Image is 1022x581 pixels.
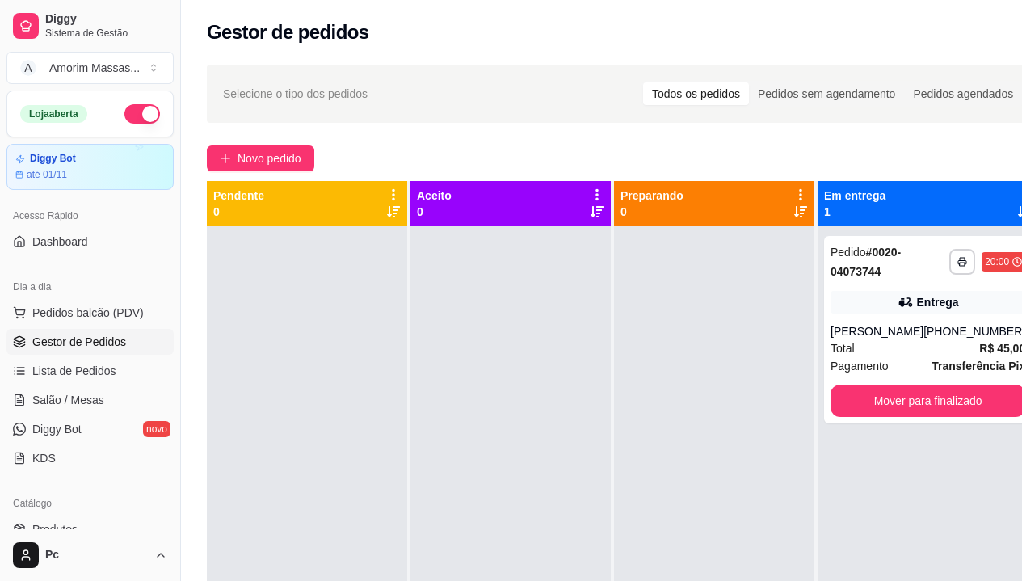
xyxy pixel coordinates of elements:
span: Produtos [32,521,78,537]
div: Acesso Rápido [6,203,174,229]
span: Salão / Mesas [32,392,104,408]
button: Novo pedido [207,145,314,171]
div: Todos os pedidos [643,82,749,105]
span: KDS [32,450,56,466]
span: Total [831,339,855,357]
div: Catálogo [6,490,174,516]
article: até 01/11 [27,168,67,181]
span: Pagamento [831,357,889,375]
button: Select a team [6,52,174,84]
a: Produtos [6,516,174,542]
a: Diggy Botnovo [6,416,174,442]
p: Aceito [417,187,452,204]
a: Salão / Mesas [6,387,174,413]
p: 0 [417,204,452,220]
span: Gestor de Pedidos [32,334,126,350]
p: Pendente [213,187,264,204]
strong: # 0020-04073744 [831,246,901,278]
div: [PERSON_NAME] [831,323,923,339]
article: Diggy Bot [30,153,76,165]
p: Em entrega [824,187,885,204]
a: DiggySistema de Gestão [6,6,174,45]
span: A [20,60,36,76]
a: Lista de Pedidos [6,358,174,384]
button: Pedidos balcão (PDV) [6,300,174,326]
p: 1 [824,204,885,220]
a: Diggy Botaté 01/11 [6,144,174,190]
div: Loja aberta [20,105,87,123]
button: Pc [6,536,174,575]
a: KDS [6,445,174,471]
div: Pedidos agendados [904,82,1022,105]
span: Lista de Pedidos [32,363,116,379]
span: Diggy [45,12,167,27]
span: Pedido [831,246,866,259]
span: Sistema de Gestão [45,27,167,40]
div: 20:00 [985,255,1009,268]
div: Amorim Massas ... [49,60,140,76]
h2: Gestor de pedidos [207,19,369,45]
a: Dashboard [6,229,174,255]
span: Selecione o tipo dos pedidos [223,85,368,103]
span: Novo pedido [238,149,301,167]
span: Pedidos balcão (PDV) [32,305,144,321]
p: Preparando [620,187,683,204]
span: Diggy Bot [32,421,82,437]
span: Dashboard [32,234,88,250]
div: Pedidos sem agendamento [749,82,904,105]
span: plus [220,153,231,164]
button: Alterar Status [124,104,160,124]
div: Entrega [917,294,959,310]
div: Dia a dia [6,274,174,300]
a: Gestor de Pedidos [6,329,174,355]
p: 0 [213,204,264,220]
p: 0 [620,204,683,220]
span: Pc [45,548,148,562]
